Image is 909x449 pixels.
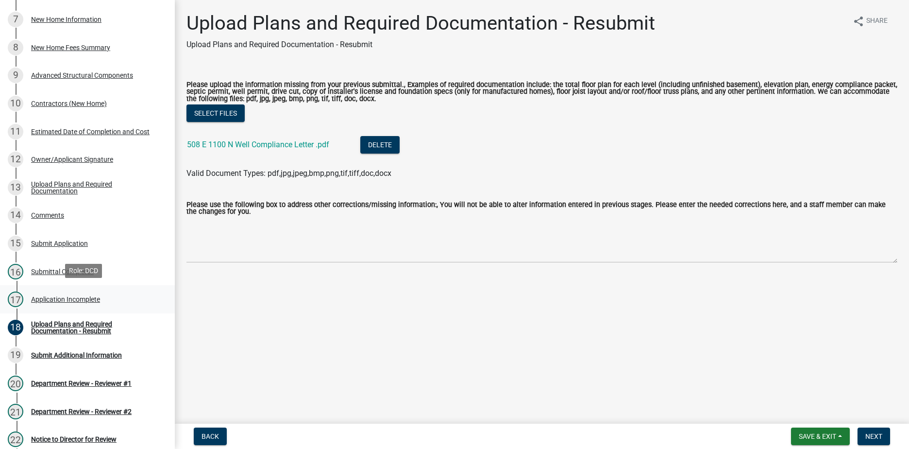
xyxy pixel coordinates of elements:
[8,264,23,279] div: 16
[31,296,100,303] div: Application Incomplete
[186,12,655,35] h1: Upload Plans and Required Documentation - Resubmit
[31,268,94,275] div: Submittal Complete?
[186,82,897,103] label: Please upload the information missing from your previous submittal., Examples of required documen...
[845,12,895,31] button: shareShare
[8,152,23,167] div: 12
[31,100,107,107] div: Contractors (New Home)
[865,432,882,440] span: Next
[31,352,122,359] div: Submit Additional Information
[8,96,23,111] div: 10
[31,44,110,51] div: New Home Fees Summary
[31,156,113,163] div: Owner/Applicant Signature
[31,380,132,387] div: Department Review - Reviewer #1
[799,432,836,440] span: Save & Exit
[31,128,150,135] div: Estimated Date of Completion and Cost
[194,428,227,445] button: Back
[8,207,23,223] div: 14
[8,124,23,139] div: 11
[8,236,23,251] div: 15
[31,72,133,79] div: Advanced Structural Components
[31,16,101,23] div: New Home Information
[360,136,400,154] button: Delete
[8,12,23,27] div: 7
[858,428,890,445] button: Next
[186,39,655,51] p: Upload Plans and Required Documentation - Resubmit
[791,428,850,445] button: Save & Exit
[8,376,23,391] div: 20
[8,180,23,195] div: 13
[8,40,23,55] div: 8
[866,16,888,27] span: Share
[31,436,117,443] div: Notice to Director for Review
[31,321,159,334] div: Upload Plans and Required Documentation - Resubmit
[187,140,329,149] a: 508 E 1100 N Well Compliance Letter .pdf
[8,320,23,335] div: 18
[853,16,864,27] i: share
[8,347,23,363] div: 19
[31,240,88,247] div: Submit Application
[8,68,23,83] div: 9
[186,202,897,216] label: Please use the following box to address other corrections/missing information:, You will not be a...
[31,212,64,219] div: Comments
[186,104,245,122] button: Select files
[8,292,23,307] div: 17
[186,169,391,178] span: Valid Document Types: pdf,jpg,jpeg,bmp,png,tif,tiff,doc,docx
[65,264,102,278] div: Role: DCD
[360,141,400,150] wm-modal-confirm: Delete Document
[8,432,23,447] div: 22
[31,181,159,194] div: Upload Plans and Required Documentation
[31,408,132,415] div: Department Review - Reviewer #2
[202,432,219,440] span: Back
[8,404,23,419] div: 21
